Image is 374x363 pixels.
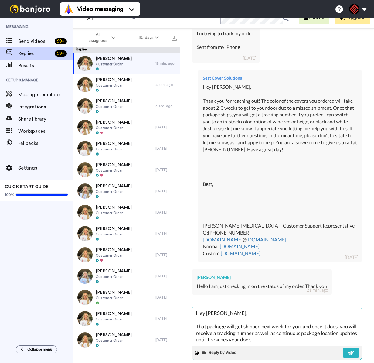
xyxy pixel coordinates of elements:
[96,296,132,300] span: Customer Order
[73,74,180,95] a: [PERSON_NAME]Customer Order4 sec. ago
[73,287,180,308] a: [PERSON_NAME]Customer Order[DATE]
[73,308,180,329] a: [PERSON_NAME]Customer Order[DATE]
[18,62,73,69] span: Results
[77,226,93,241] img: b54035e2-4d99-4c48-b1d6-28864ee44743-thumb.jpg
[77,56,93,71] img: f0d36fcb-40ce-41f9-bc78-fb01478e433e-thumb.jpg
[18,91,73,98] span: Message template
[96,62,132,67] span: Customer Order
[55,50,67,57] div: 99 +
[27,347,52,352] span: Collapse menu
[96,268,132,274] span: [PERSON_NAME]
[201,348,238,358] button: Reply by Video
[96,141,132,147] span: [PERSON_NAME]
[155,189,177,193] div: [DATE]
[96,226,132,232] span: [PERSON_NAME]
[345,254,358,260] div: [DATE]
[96,232,132,237] span: Customer Order
[155,295,177,300] div: [DATE]
[155,316,177,321] div: [DATE]
[18,164,73,172] span: Settings
[77,183,93,199] img: 9b378d04-2bb3-4839-8373-308b6e21f757-thumb.jpg
[172,36,177,41] img: export.svg
[96,162,132,168] span: [PERSON_NAME]
[77,205,93,220] img: 62401c04-7ad4-4ef9-b427-36f55b24b825-thumb.jpg
[220,243,260,249] a: [DOMAIN_NAME]
[73,95,180,117] a: [PERSON_NAME]Customer Order3 sec. ago
[73,265,180,287] a: [PERSON_NAME]Customer Order[DATE]
[77,98,93,114] img: 57033c35-f477-4d20-b3c4-5ab57f04aea0-thumb.jpg
[73,138,180,159] a: [PERSON_NAME]Customer Order[DATE]
[155,61,177,66] div: 18 min. ago
[203,84,357,257] div: Hey [PERSON_NAME], Thank you for reaching out! The color of the covers you ordered will take abou...
[155,167,177,172] div: [DATE]
[96,247,132,253] span: [PERSON_NAME]
[96,98,132,104] span: [PERSON_NAME]
[96,189,132,194] span: Customer Order
[170,33,178,42] button: Export all results that match these filters now.
[77,77,93,92] img: d2d49132-2c17-4cbf-92ef-ec7e8ec3791b-thumb.jpg
[96,338,132,343] span: Customer Order
[155,82,177,87] div: 4 sec. ago
[155,337,177,342] div: [DATE]
[77,162,93,177] img: 0db70c1f-9ce0-4807-80f1-5d7cfd762dd6-thumb.jpg
[18,140,73,147] span: Fallbacks
[96,125,132,130] span: Customer Order
[197,274,327,280] div: [PERSON_NAME]
[155,125,177,130] div: [DATE]
[77,290,93,305] img: 3d5c8ce4-51f4-4b56-a874-141fb3aa49ed-thumb.jpg
[77,5,123,13] span: Video messaging
[77,269,93,284] img: d54859e9-cf5f-46b9-bba1-5f0ae0fa1de1-thumb.jpg
[5,192,14,197] span: 100%
[348,351,355,355] img: send-white.svg
[155,274,177,279] div: [DATE]
[77,311,93,326] img: de92132a-c6d4-4d94-beff-42c21891442a-thumb.jpg
[16,345,57,353] button: Collapse menu
[73,180,180,202] a: [PERSON_NAME]Customer Order[DATE]
[155,104,177,108] div: 3 sec. ago
[221,250,260,256] a: [DOMAIN_NAME]
[18,128,73,135] span: Workspaces
[155,252,177,257] div: [DATE]
[96,77,132,83] span: [PERSON_NAME]
[96,253,132,258] span: Customer Order
[307,287,328,293] div: 21 min. ago
[77,141,93,156] img: 6f48f6f6-2143-4c3e-82bc-2925ef78c7a5-thumb.jpg
[77,332,93,348] img: 96e7cb33-0ad0-4b88-82f8-5b0011c9af66-thumb.jpg
[96,104,132,109] span: Customer Order
[77,120,93,135] img: 398deb54-9925-44c4-930b-9fce91f32fc7-thumb.jpg
[7,5,53,13] img: bj-logo-header-white.svg
[73,47,180,53] div: Replies
[96,168,132,173] span: Customer Order
[96,83,132,88] span: Customer Order
[73,159,180,180] a: [PERSON_NAME]Customer Order[DATE]
[18,50,52,57] span: Replies
[96,183,132,189] span: [PERSON_NAME]
[73,244,180,265] a: [PERSON_NAME]Customer Order[DATE]
[73,202,180,223] a: [PERSON_NAME]Customer Order[DATE]
[96,147,132,152] span: Customer Order
[96,204,132,211] span: [PERSON_NAME]
[73,223,180,244] a: [PERSON_NAME]Customer Order[DATE]
[96,311,132,317] span: [PERSON_NAME]
[73,53,180,74] a: [PERSON_NAME]Customer Order18 min. ago
[55,38,67,44] div: 99 +
[243,55,256,61] div: [DATE]
[96,274,132,279] span: Customer Order
[64,4,73,14] img: vm-color.svg
[96,317,132,322] span: Customer Order
[197,283,327,290] div: Hello I am just checking in on the status of my order. Thank you
[96,211,132,215] span: Customer Order
[155,146,177,151] div: [DATE]
[96,332,132,338] span: [PERSON_NAME]
[192,307,362,346] textarea: Hey [PERSON_NAME], That package will get shipped next week for you, and once it does, you will re...
[96,119,132,125] span: [PERSON_NAME]
[203,75,357,81] div: Seat Cover Solutions
[73,329,180,351] a: [PERSON_NAME]Customer Order[DATE]
[203,237,243,242] a: [DOMAIN_NAME]
[18,115,73,123] span: Share library
[5,185,49,189] span: QUICK START GUIDE
[155,210,177,215] div: [DATE]
[96,56,132,62] span: [PERSON_NAME]
[73,117,180,138] a: [PERSON_NAME]Customer Order[DATE]
[86,32,110,44] span: All assignees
